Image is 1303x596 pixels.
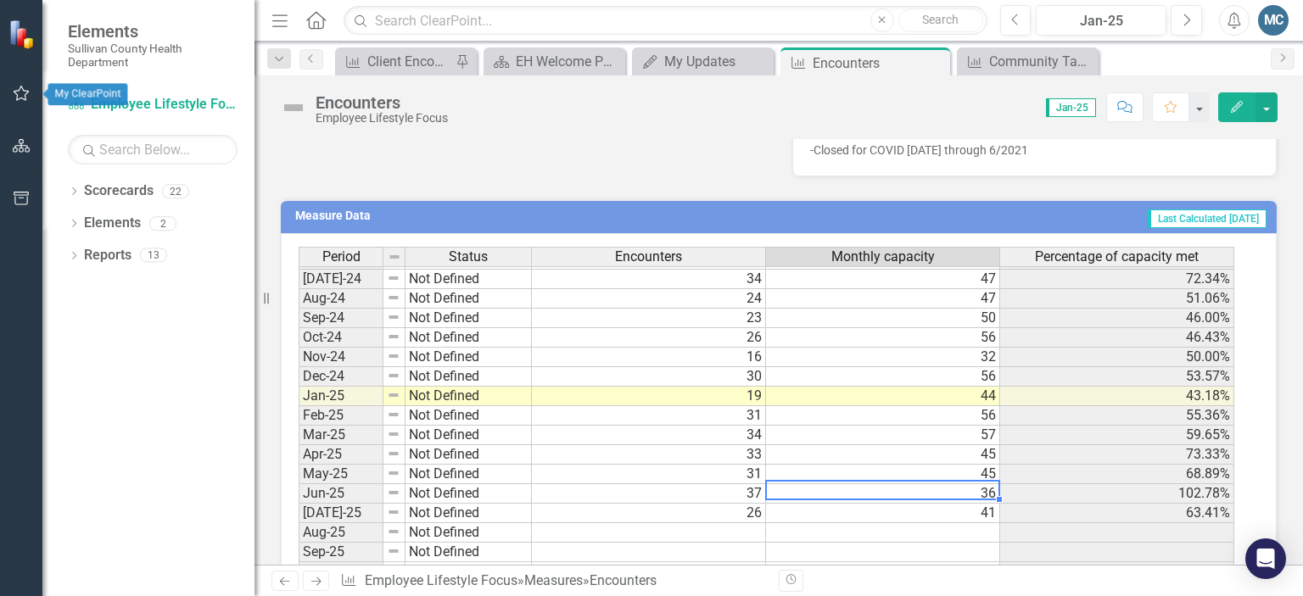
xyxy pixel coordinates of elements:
td: Aug-25 [299,523,383,543]
td: 41 [766,504,1000,523]
td: 33 [532,445,766,465]
td: 45 [766,465,1000,484]
td: Not Defined [405,367,532,387]
img: 8DAGhfEEPCf229AAAAAElFTkSuQmCC [387,427,400,441]
td: 63.41% [1000,504,1234,523]
img: 8DAGhfEEPCf229AAAAAElFTkSuQmCC [387,291,400,304]
td: 46.43% [1000,328,1234,348]
td: Mar-25 [299,426,383,445]
div: Encounters [316,93,448,112]
img: 8DAGhfEEPCf229AAAAAElFTkSuQmCC [387,544,400,558]
td: Not Defined [405,406,532,426]
div: Encounters [590,572,657,588]
td: Not Defined [405,270,532,289]
td: 16 [532,348,766,367]
div: Employee Lifestyle Focus [316,112,448,125]
td: [DATE]-24 [299,270,383,289]
td: 53.57% [1000,367,1234,387]
td: 36 [766,484,1000,504]
td: Not Defined [405,543,532,562]
div: My Updates [664,51,769,72]
span: Percentage of capacity met [1035,249,1199,265]
td: Not Defined [405,562,532,582]
td: Not Defined [405,328,532,348]
img: ClearPoint Strategy [8,19,38,49]
img: 8DAGhfEEPCf229AAAAAElFTkSuQmCC [387,505,400,519]
p: -Closed for COVID [DATE] through 6/2021 [810,138,1259,159]
div: Encounters [813,53,946,74]
div: 13 [140,248,167,263]
img: 8DAGhfEEPCf229AAAAAElFTkSuQmCC [387,369,400,382]
a: Employee Lifestyle Focus [365,572,517,588]
img: 8DAGhfEEPCf229AAAAAElFTkSuQmCC [387,564,400,577]
td: 34 [532,426,766,445]
a: Scorecards [84,181,154,201]
td: 45 [766,445,1000,465]
td: 31 [532,465,766,484]
a: Employee Lifestyle Focus [68,95,238,114]
td: Sep-25 [299,543,383,562]
div: 2 [149,216,176,231]
img: 8DAGhfEEPCf229AAAAAElFTkSuQmCC [387,330,400,343]
td: 50.00% [1000,348,1234,367]
td: Not Defined [405,387,532,406]
img: 8DAGhfEEPCf229AAAAAElFTkSuQmCC [387,349,400,363]
span: Status [449,249,488,265]
td: Jun-25 [299,484,383,504]
a: Measures [524,572,583,588]
td: 56 [766,328,1000,348]
td: Aug-24 [299,289,383,309]
td: Not Defined [405,309,532,328]
td: 31 [532,406,766,426]
td: 30 [532,367,766,387]
div: Jan-25 [1042,11,1160,31]
td: Not Defined [405,523,532,543]
td: May-25 [299,465,383,484]
img: 8DAGhfEEPCf229AAAAAElFTkSuQmCC [387,466,400,480]
td: 46.00% [1000,309,1234,328]
a: Elements [84,214,141,233]
img: Not Defined [280,94,307,121]
h3: Measure Data [295,209,670,222]
td: Apr-25 [299,445,383,465]
td: 55.36% [1000,406,1234,426]
div: My ClearPoint [48,83,128,105]
span: Search [922,13,959,26]
img: 8DAGhfEEPCf229AAAAAElFTkSuQmCC [387,486,400,499]
td: 23 [532,309,766,328]
td: 68.89% [1000,465,1234,484]
td: Feb-25 [299,406,383,426]
button: Search [898,8,983,32]
span: Elements [68,21,238,42]
div: EH Welcome Page [516,51,621,72]
div: Open Intercom Messenger [1245,538,1286,579]
td: 32 [766,348,1000,367]
a: Reports [84,246,131,265]
td: [DATE]-25 [299,504,383,523]
td: Not Defined [405,289,532,309]
div: 22 [162,184,189,198]
img: 8DAGhfEEPCf229AAAAAElFTkSuQmCC [387,271,400,285]
img: 8DAGhfEEPCf229AAAAAElFTkSuQmCC [387,310,400,324]
td: 24 [532,289,766,309]
td: 37 [532,484,766,504]
img: 8DAGhfEEPCf229AAAAAElFTkSuQmCC [388,250,401,264]
a: My Updates [636,51,769,72]
button: MC [1258,5,1289,36]
td: Jan-25 [299,387,383,406]
span: Encounters [615,249,682,265]
div: » » [340,571,766,591]
td: 44 [766,387,1000,406]
td: 102.78% [1000,484,1234,504]
img: 8DAGhfEEPCf229AAAAAElFTkSuQmCC [387,525,400,538]
td: 51.06% [1000,289,1234,309]
td: Not Defined [405,426,532,445]
td: Not Defined [405,504,532,523]
td: 50 [766,309,1000,328]
img: 8DAGhfEEPCf229AAAAAElFTkSuQmCC [387,408,400,421]
td: 43.18% [1000,387,1234,406]
td: 72.34% [1000,270,1234,289]
td: Oct-25 [299,562,383,582]
td: Not Defined [405,484,532,504]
